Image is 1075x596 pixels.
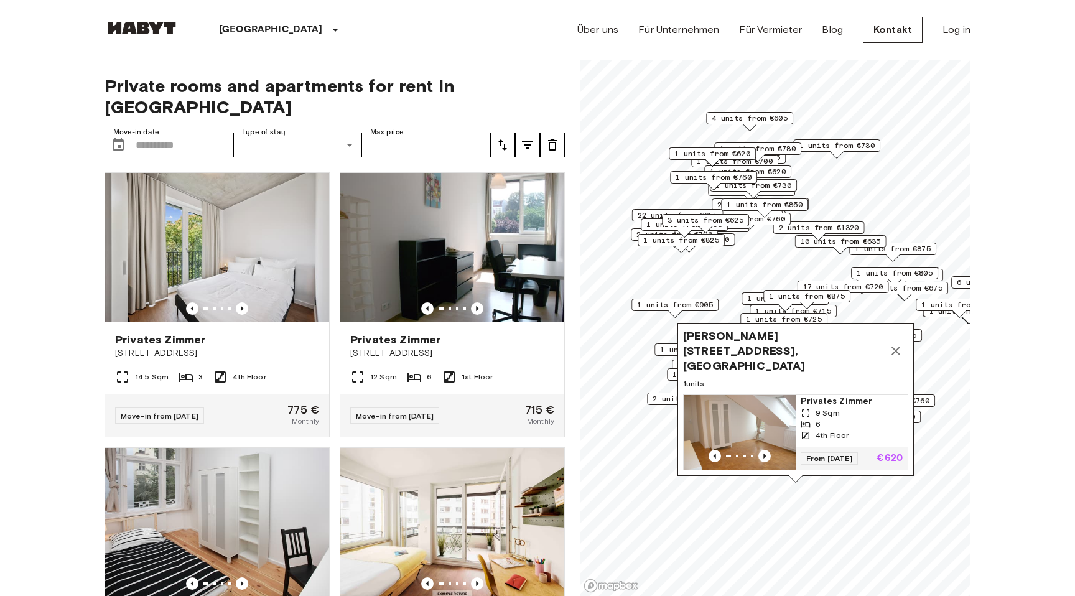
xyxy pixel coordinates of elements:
span: 1 units from €790 [839,411,915,422]
label: Type of stay [242,127,286,137]
span: Monthly [527,416,554,427]
span: 1st Floor [462,371,493,383]
a: Für Unternehmen [638,22,719,37]
span: 4 units from €605 [712,113,788,124]
div: Map marker [721,198,808,218]
span: 4th Floor [233,371,266,383]
span: 1 units from €825 [643,235,719,246]
div: Map marker [644,233,735,253]
span: 1 units from €875 [769,291,845,302]
a: Für Vermieter [739,22,802,37]
button: Previous image [186,302,198,315]
span: 12 Sqm [370,371,397,383]
span: 6 units from €645 [957,277,1033,288]
span: Move-in from [DATE] [121,411,198,421]
div: Map marker [798,281,889,300]
span: 2 units from €760 [709,213,785,225]
div: Map marker [641,218,728,238]
a: Log in [942,22,970,37]
span: 1 units [683,378,908,389]
span: 3 [198,371,203,383]
span: Private rooms and apartments for rent in [GEOGRAPHIC_DATA] [105,75,565,118]
span: Move-in from [DATE] [356,411,434,421]
div: Map marker [851,267,938,286]
span: Privates Zimmer [801,395,903,407]
a: Kontakt [863,17,923,43]
span: 1 units from €970 [921,299,997,310]
span: 1 units from €760 [854,395,929,406]
div: Map marker [638,234,725,253]
span: 10 units from €635 [801,236,881,247]
div: Map marker [670,171,757,190]
span: 2 units from €790 [636,229,712,240]
span: 6 [816,419,821,430]
span: 1 units from €715 [755,305,831,317]
a: Marketing picture of unit DE-01-259-018-03QPrevious imagePrevious imagePrivates Zimmer[STREET_ADD... [105,172,330,437]
span: 1 units from €620 [710,166,786,177]
span: 22 units from €655 [638,210,718,221]
span: 1 units from €875 [855,243,931,254]
div: Map marker [763,290,850,309]
span: 1 units from €780 [720,143,796,154]
img: Marketing picture of unit DE-01-259-018-03Q [105,173,329,322]
span: 1 units from €835 [747,293,823,304]
div: Map marker [742,292,829,312]
a: Mapbox logo [584,579,638,593]
button: Previous image [236,577,248,590]
div: Map marker [669,147,756,167]
span: From [DATE] [801,452,858,465]
button: tune [515,133,540,157]
div: Map marker [773,221,865,241]
span: Monthly [292,416,319,427]
span: 2 units from €655 [717,199,793,210]
span: [PERSON_NAME][STREET_ADDRESS], [GEOGRAPHIC_DATA] [683,328,883,373]
button: Previous image [471,577,483,590]
span: 14.5 Sqm [135,371,169,383]
img: Marketing picture of unit DE-01-120-04M [684,395,796,470]
span: 1 units from €665 [672,369,748,380]
div: Map marker [631,299,719,318]
span: [STREET_ADDRESS] [115,347,319,360]
span: Privates Zimmer [115,332,205,347]
div: Map marker [667,368,754,388]
img: Habyt [105,22,179,34]
button: Previous image [186,577,198,590]
span: 1 units from €895 [646,219,722,230]
div: Map marker [677,323,914,483]
span: 715 € [525,404,554,416]
span: 1 units from €905 [637,299,713,310]
div: Map marker [708,184,795,203]
div: Map marker [861,282,948,301]
a: Blog [822,22,843,37]
span: 1 units from €675 [867,282,942,294]
div: Map marker [654,343,742,363]
div: Map marker [662,214,749,233]
span: 9 Sqm [816,407,840,419]
div: Map marker [849,243,936,262]
a: Marketing picture of unit DE-01-120-04MPrevious imagePrevious imagePrivates Zimmer9 Sqm64th Floor... [683,394,908,470]
div: Map marker [647,393,734,412]
span: 1 units from €805 [857,268,933,279]
span: 2 units from €695 [840,330,916,341]
p: [GEOGRAPHIC_DATA] [219,22,323,37]
button: Previous image [471,302,483,315]
button: Previous image [421,302,434,315]
button: Choose date [106,133,131,157]
label: Move-in date [113,127,159,137]
div: Map marker [631,228,718,248]
span: 1 units from €1200 [649,234,730,245]
span: 3 units from €625 [668,215,743,226]
div: Map marker [714,142,801,162]
span: 2 units from €1320 [779,222,859,233]
button: Previous image [709,450,721,462]
span: [STREET_ADDRESS] [350,347,554,360]
span: 6 [427,371,432,383]
div: Map marker [951,276,1038,296]
span: 775 € [287,404,319,416]
label: Max price [370,127,404,137]
span: 2 units from €615 [653,393,728,404]
button: Previous image [758,450,771,462]
button: tune [490,133,515,157]
a: Marketing picture of unit DE-01-041-02MPrevious imagePrevious imagePrivates Zimmer[STREET_ADDRESS... [340,172,565,437]
div: Map marker [712,198,799,218]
